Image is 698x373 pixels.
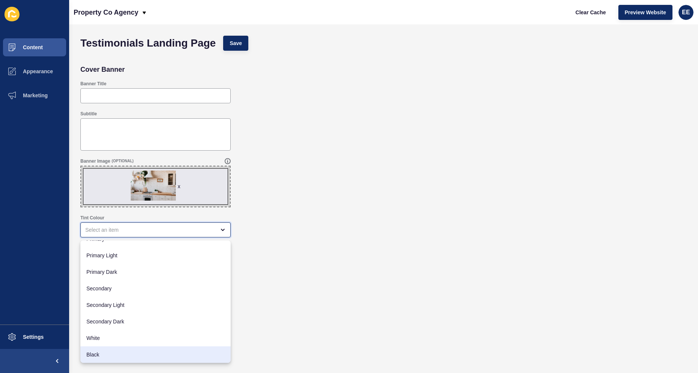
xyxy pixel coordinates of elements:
[86,318,225,325] span: Secondary Dark
[618,5,672,20] button: Preview Website
[569,5,612,20] button: Clear Cache
[80,81,106,87] label: Banner Title
[86,351,225,358] span: Black
[576,9,606,16] span: Clear Cache
[80,222,231,237] div: close menu
[80,66,125,73] h2: Cover Banner
[682,9,690,16] span: EE
[86,285,225,292] span: Secondary
[86,252,225,259] span: Primary Light
[86,268,225,276] span: Primary Dark
[80,215,104,221] label: Tint Colour
[86,334,225,342] span: White
[80,39,216,47] h1: Testimonials Landing Page
[86,301,225,309] span: Secondary Light
[625,9,666,16] span: Preview Website
[80,111,97,117] label: Subtitle
[230,39,242,47] span: Save
[223,36,248,51] button: Save
[178,183,180,190] div: x
[112,159,133,164] span: (OPTIONAL)
[74,3,138,22] p: Property Co Agency
[80,158,110,164] label: Banner Image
